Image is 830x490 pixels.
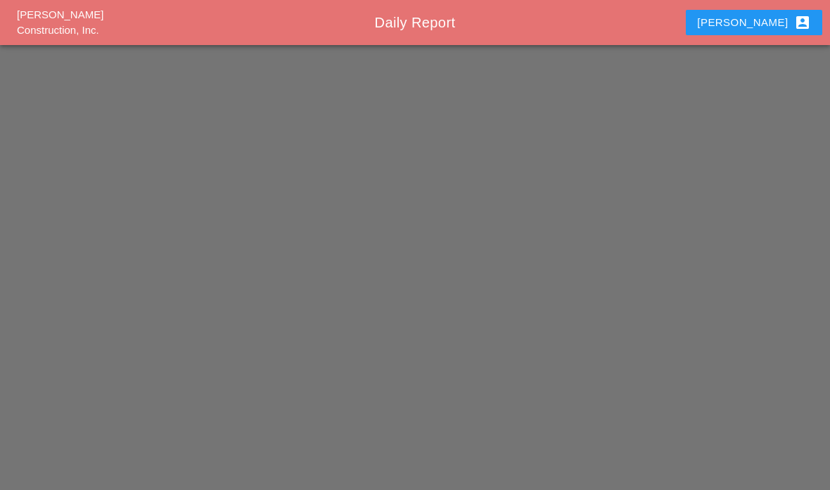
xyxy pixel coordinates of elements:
button: [PERSON_NAME] [686,10,822,35]
a: [PERSON_NAME] Construction, Inc. [17,8,103,37]
span: Daily Report [375,15,456,30]
i: account_box [794,14,811,31]
div: [PERSON_NAME] [697,14,810,31]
